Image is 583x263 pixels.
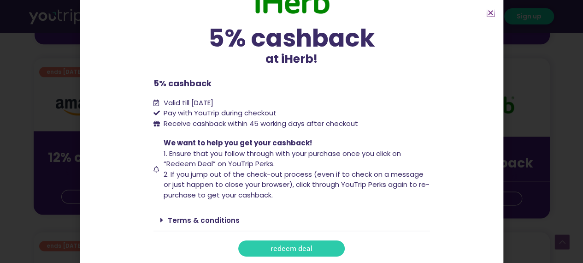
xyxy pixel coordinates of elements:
[164,169,430,200] span: 2. If you jump out of the check-out process (even if to check on a message or just happen to clos...
[161,108,277,119] span: Pay with YouTrip during checkout
[153,26,430,68] div: at iHerb!
[168,215,240,225] a: Terms & conditions
[153,26,430,50] div: 5% cashback
[487,9,494,16] a: Close
[161,119,358,129] span: Receive cashback within 45 working days after checkout
[271,245,312,252] span: redeem deal
[238,240,345,257] a: redeem deal
[164,149,401,169] span: 1. Ensure that you follow through with your purchase once you click on “Redeem Deal” on YouTrip P...
[153,77,430,90] p: 5% cashback
[164,138,312,148] span: We want to help you get your cashback!
[161,98,213,108] span: Valid till [DATE]
[153,209,430,231] div: Terms & conditions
